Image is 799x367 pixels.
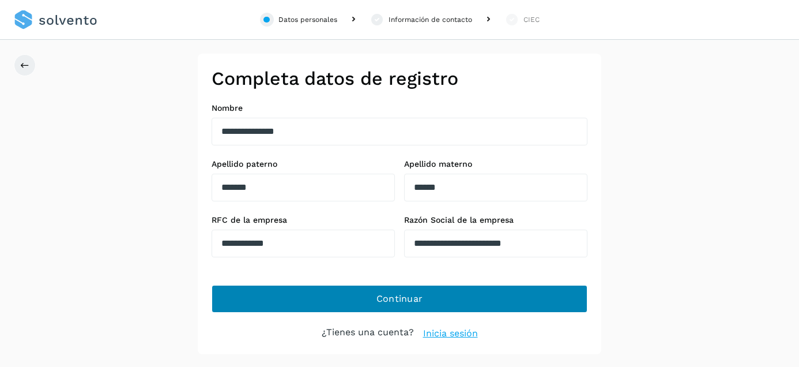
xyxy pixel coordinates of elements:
label: Apellido paterno [212,159,395,169]
button: Continuar [212,285,587,313]
label: Apellido materno [404,159,587,169]
div: Datos personales [278,14,337,25]
div: Información de contacto [389,14,472,25]
label: RFC de la empresa [212,215,395,225]
label: Razón Social de la empresa [404,215,587,225]
div: CIEC [523,14,540,25]
p: ¿Tienes una cuenta? [322,327,414,340]
span: Continuar [376,293,423,305]
h2: Completa datos de registro [212,68,587,89]
label: Nombre [212,103,587,113]
a: Inicia sesión [423,327,478,340]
